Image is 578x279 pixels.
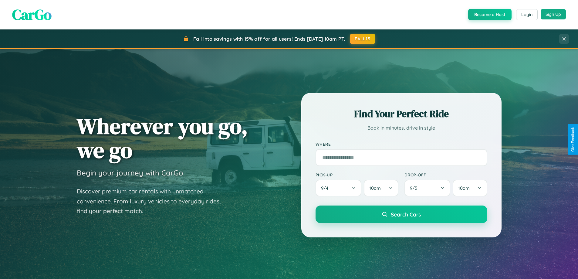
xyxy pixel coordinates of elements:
div: Give Feedback [571,127,575,152]
h1: Wherever you go, we go [77,114,248,162]
button: Sign Up [541,9,566,19]
button: 9/4 [316,180,362,196]
label: Pick-up [316,172,398,177]
label: Where [316,141,487,147]
label: Drop-off [404,172,487,177]
span: 9 / 5 [410,185,420,191]
button: 10am [364,180,398,196]
h2: Find Your Perfect Ride [316,107,487,121]
h3: Begin your journey with CarGo [77,168,183,177]
span: CarGo [12,5,52,25]
button: Login [516,9,538,20]
button: 10am [453,180,487,196]
span: 9 / 4 [321,185,331,191]
span: 10am [458,185,470,191]
button: Become a Host [468,9,512,20]
button: Search Cars [316,206,487,223]
button: FALL15 [350,34,375,44]
span: 10am [369,185,381,191]
button: 9/5 [404,180,451,196]
span: Search Cars [391,211,421,218]
p: Book in minutes, drive in style [316,124,487,132]
p: Discover premium car rentals with unmatched convenience. From luxury vehicles to everyday rides, ... [77,186,228,216]
span: Fall into savings with 15% off for all users! Ends [DATE] 10am PT. [193,36,345,42]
